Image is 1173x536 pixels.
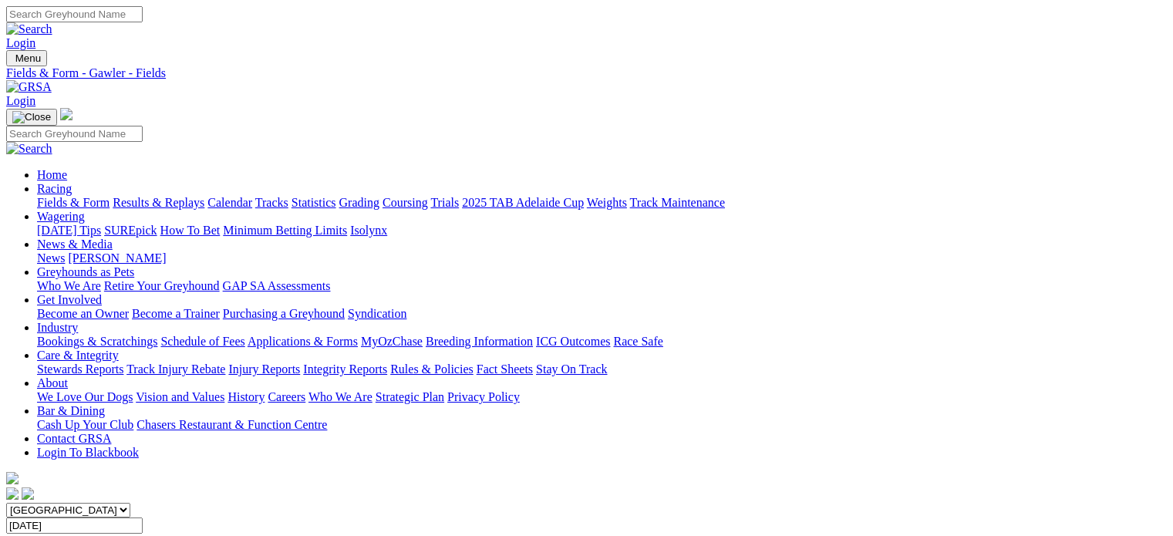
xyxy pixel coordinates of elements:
div: Bar & Dining [37,418,1167,432]
a: [DATE] Tips [37,224,101,237]
a: Schedule of Fees [160,335,244,348]
a: Breeding Information [426,335,533,348]
a: Home [37,168,67,181]
div: Get Involved [37,307,1167,321]
div: Racing [37,196,1167,210]
a: Stewards Reports [37,362,123,376]
a: Results & Replays [113,196,204,209]
a: Track Maintenance [630,196,725,209]
a: Bookings & Scratchings [37,335,157,348]
button: Toggle navigation [6,109,57,126]
div: Care & Integrity [37,362,1167,376]
span: Menu [15,52,41,64]
a: How To Bet [160,224,221,237]
a: Get Involved [37,293,102,306]
div: Wagering [37,224,1167,238]
a: Stay On Track [536,362,607,376]
img: twitter.svg [22,487,34,500]
input: Select date [6,517,143,534]
a: Fields & Form - Gawler - Fields [6,66,1167,80]
a: News [37,251,65,265]
a: Chasers Restaurant & Function Centre [137,418,327,431]
a: Statistics [292,196,336,209]
button: Toggle navigation [6,50,47,66]
a: Who We Are [308,390,372,403]
input: Search [6,126,143,142]
a: About [37,376,68,389]
a: Race Safe [613,335,662,348]
img: facebook.svg [6,487,19,500]
a: Bar & Dining [37,404,105,417]
a: Greyhounds as Pets [37,265,134,278]
a: We Love Our Dogs [37,390,133,403]
a: Become an Owner [37,307,129,320]
img: Search [6,142,52,156]
a: Careers [268,390,305,403]
a: Rules & Policies [390,362,474,376]
a: Strategic Plan [376,390,444,403]
a: Login [6,94,35,107]
div: Greyhounds as Pets [37,279,1167,293]
img: Close [12,111,51,123]
input: Search [6,6,143,22]
a: Fields & Form [37,196,110,209]
a: Minimum Betting Limits [223,224,347,237]
a: ICG Outcomes [536,335,610,348]
img: Search [6,22,52,36]
a: Cash Up Your Club [37,418,133,431]
a: Integrity Reports [303,362,387,376]
div: About [37,390,1167,404]
a: GAP SA Assessments [223,279,331,292]
a: Weights [587,196,627,209]
a: Privacy Policy [447,390,520,403]
div: Industry [37,335,1167,349]
a: Contact GRSA [37,432,111,445]
a: Vision and Values [136,390,224,403]
a: Track Injury Rebate [126,362,225,376]
a: Applications & Forms [248,335,358,348]
a: Calendar [207,196,252,209]
a: Isolynx [350,224,387,237]
div: News & Media [37,251,1167,265]
img: logo-grsa-white.png [60,108,72,120]
a: Login [6,36,35,49]
a: SUREpick [104,224,157,237]
a: Become a Trainer [132,307,220,320]
a: Injury Reports [228,362,300,376]
a: Care & Integrity [37,349,119,362]
a: Purchasing a Greyhound [223,307,345,320]
a: History [228,390,265,403]
a: Wagering [37,210,85,223]
a: Industry [37,321,78,334]
a: [PERSON_NAME] [68,251,166,265]
img: GRSA [6,80,52,94]
a: News & Media [37,238,113,251]
a: Login To Blackbook [37,446,139,459]
img: logo-grsa-white.png [6,472,19,484]
a: Syndication [348,307,406,320]
a: Tracks [255,196,288,209]
a: Retire Your Greyhound [104,279,220,292]
a: Trials [430,196,459,209]
a: MyOzChase [361,335,423,348]
a: Grading [339,196,379,209]
a: 2025 TAB Adelaide Cup [462,196,584,209]
a: Coursing [383,196,428,209]
a: Who We Are [37,279,101,292]
a: Racing [37,182,72,195]
a: Fact Sheets [477,362,533,376]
